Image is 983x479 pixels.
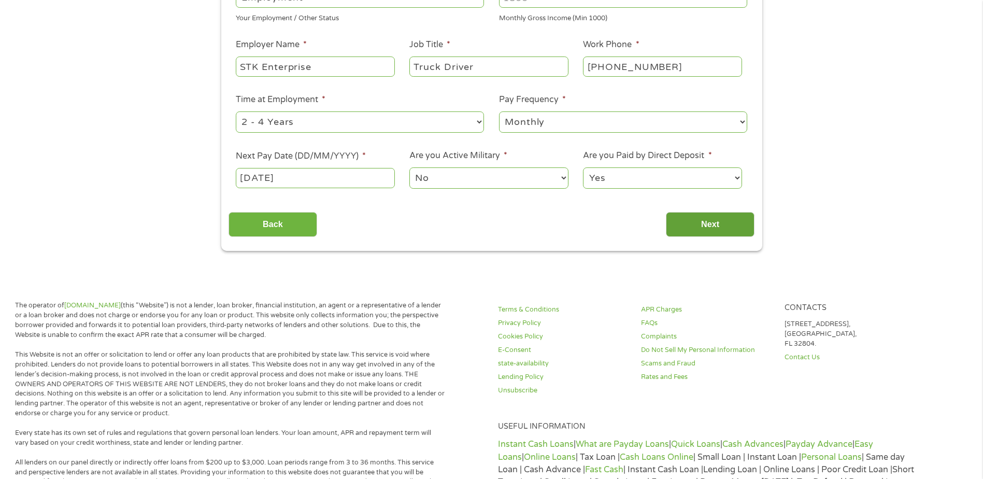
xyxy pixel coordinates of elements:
a: Rates and Fees [641,372,772,382]
a: Terms & Conditions [498,305,629,315]
a: Personal Loans [801,452,862,462]
a: [DOMAIN_NAME] [64,301,121,309]
a: Scams and Fraud [641,359,772,369]
p: This Website is not an offer or solicitation to lend or offer any loan products that are prohibit... [15,350,445,418]
a: APR Charges [641,305,772,315]
label: Work Phone [583,39,639,50]
a: Privacy Policy [498,318,629,328]
p: The operator of (this “Website”) is not a lender, loan broker, financial institution, an agent or... [15,301,445,340]
a: Cookies Policy [498,332,629,342]
input: Walmart [236,57,394,76]
a: Fast Cash [585,464,623,475]
p: [STREET_ADDRESS], [GEOGRAPHIC_DATA], FL 32804. [785,319,915,349]
a: What are Payday Loans [576,439,669,449]
a: E-Consent [498,345,629,355]
a: Easy Loans [498,439,873,462]
a: Quick Loans [671,439,720,449]
label: Are you Active Military [409,150,507,161]
input: Back [229,212,317,237]
a: FAQs [641,318,772,328]
input: Cashier [409,57,568,76]
label: Are you Paid by Direct Deposit [583,150,711,161]
a: Contact Us [785,353,915,362]
div: Monthly Gross Income (Min 1000) [499,10,747,24]
label: Pay Frequency [499,94,566,105]
a: Online Loans [524,452,576,462]
label: Next Pay Date (DD/MM/YYYY) [236,151,366,162]
a: Cash Loans Online [620,452,693,462]
a: Unsubscribe [498,386,629,396]
a: Lending Policy [498,372,629,382]
label: Job Title [409,39,450,50]
input: Use the arrow keys to pick a date [236,168,394,188]
a: Payday Advance [786,439,852,449]
h4: Useful Information [498,422,915,432]
p: Every state has its own set of rules and regulations that govern personal loan lenders. Your loan... [15,428,445,448]
a: Instant Cash Loans [498,439,574,449]
label: Time at Employment [236,94,325,105]
a: Do Not Sell My Personal Information [641,345,772,355]
h4: Contacts [785,303,915,313]
label: Employer Name [236,39,307,50]
a: Complaints [641,332,772,342]
input: (231) 754-4010 [583,57,742,76]
a: state-availability [498,359,629,369]
div: Your Employment / Other Status [236,10,484,24]
a: Cash Advances [722,439,783,449]
input: Next [666,212,754,237]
